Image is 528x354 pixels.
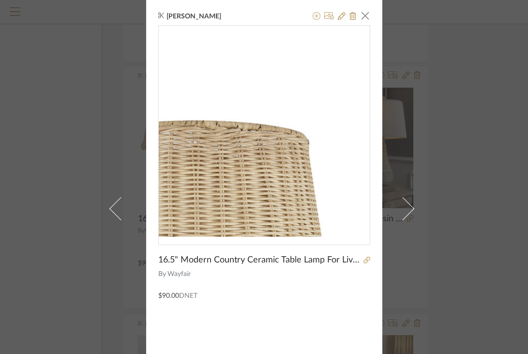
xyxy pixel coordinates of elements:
[158,292,179,299] span: $90.00
[159,26,370,237] div: 0
[167,269,370,279] span: Wayfair
[179,292,197,299] span: DNET
[356,6,375,25] button: Close
[159,26,370,237] img: 875864a2-7085-4d01-9944-ff38c4a19d87_436x436.jpg
[158,255,361,265] span: 16.5" Modern Country Ceramic Table Lamp For Living Room/bedroom (Set of 2)
[166,12,236,21] span: [PERSON_NAME]
[158,269,166,279] span: By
